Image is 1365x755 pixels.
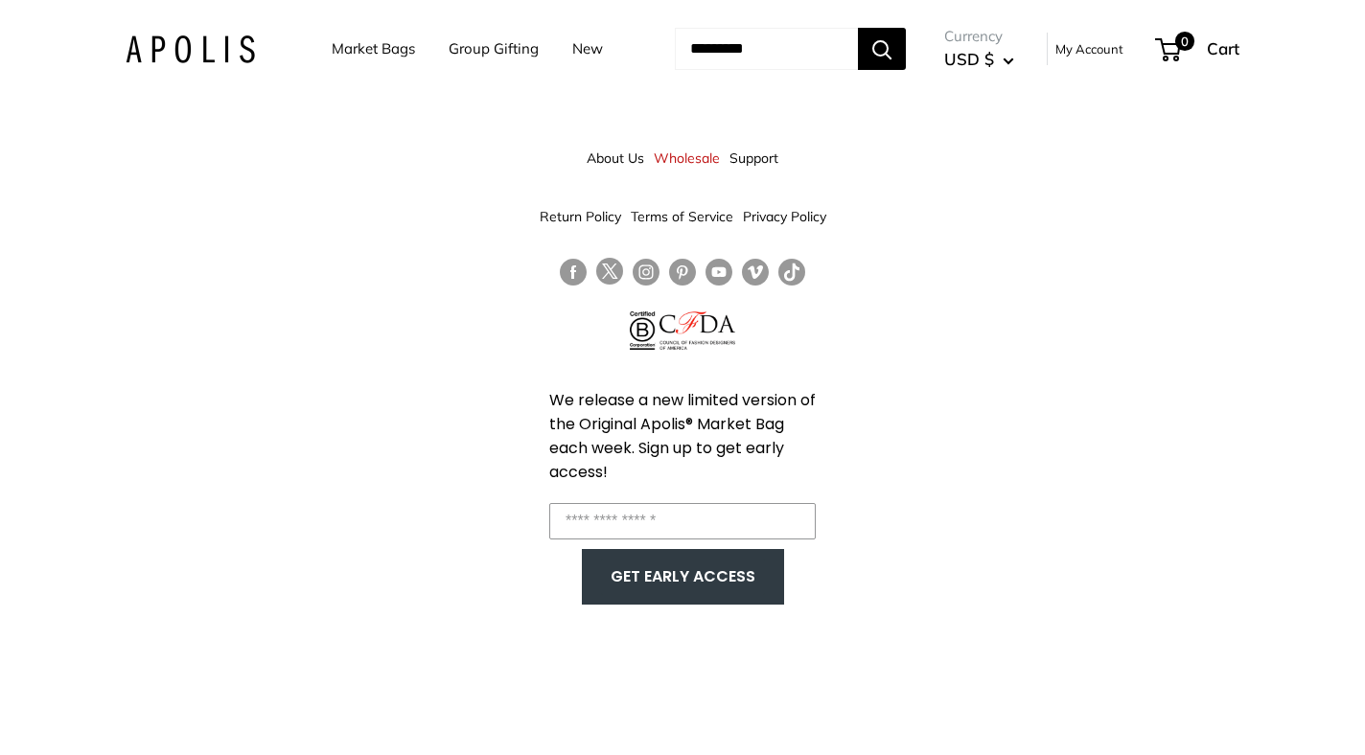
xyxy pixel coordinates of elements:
img: Certified B Corporation [630,311,656,350]
span: 0 [1175,32,1194,51]
a: 0 Cart [1157,34,1239,64]
a: Follow us on Vimeo [742,258,769,286]
a: Support [729,141,778,175]
a: Privacy Policy [743,199,826,234]
span: We release a new limited version of the Original Apolis® Market Bag each week. Sign up to get ear... [549,389,816,483]
a: Follow us on Pinterest [669,258,696,286]
a: Terms of Service [631,199,733,234]
img: Council of Fashion Designers of America Member [659,311,735,350]
button: Search [858,28,906,70]
span: Cart [1207,38,1239,58]
a: Follow us on Facebook [560,258,587,286]
img: Apolis [126,35,255,63]
input: Search... [675,28,858,70]
a: Follow us on YouTube [706,258,732,286]
a: Wholesale [654,141,720,175]
span: USD $ [944,49,994,69]
a: New [572,35,603,62]
a: Follow us on Twitter [596,258,623,292]
button: USD $ [944,44,1014,75]
span: Currency [944,23,1014,50]
a: About Us [587,141,644,175]
button: GET EARLY ACCESS [601,559,765,595]
a: Follow us on Tumblr [778,258,805,286]
a: My Account [1055,37,1123,60]
a: Return Policy [540,199,621,234]
input: Enter your email [549,503,816,539]
a: Follow us on Instagram [633,258,659,286]
a: Market Bags [332,35,415,62]
a: Group Gifting [449,35,539,62]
